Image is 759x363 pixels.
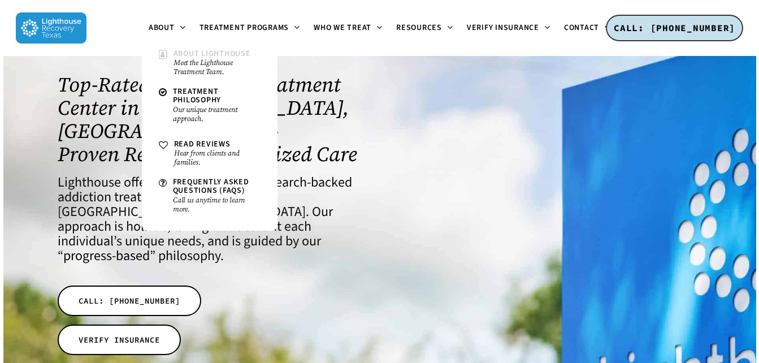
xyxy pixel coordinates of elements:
[174,149,261,167] small: Hear from clients and families.
[193,24,307,33] a: Treatment Programs
[557,24,617,33] a: Contact
[153,135,266,172] a: Read ReviewsHear from clients and families.
[63,246,150,266] a: progress-based
[173,86,222,106] span: Treatment Philosophy
[614,22,735,33] span: CALL: [PHONE_NUMBER]
[173,196,261,214] small: Call us anytime to learn more.
[153,82,266,129] a: Treatment PhilosophyOur unique treatment approach.
[142,24,193,33] a: About
[389,24,460,33] a: Resources
[153,44,266,82] a: About LighthouseMeet the Lighthouse Treatment Team.
[460,24,557,33] a: Verify Insurance
[174,139,231,150] span: Read Reviews
[199,22,289,33] span: Treatment Programs
[564,22,599,33] span: Contact
[174,48,251,59] span: About Lighthouse
[314,22,371,33] span: Who We Treat
[79,334,160,345] span: VERIFY INSURANCE
[58,73,366,166] h1: Top-Rated Addiction Treatment Center in [GEOGRAPHIC_DATA], [GEOGRAPHIC_DATA] — Proven Results, Pe...
[173,176,249,196] span: Frequently Asked Questions (FAQs)
[58,325,181,355] a: VERIFY INSURANCE
[396,22,442,33] span: Resources
[174,58,261,76] small: Meet the Lighthouse Treatment Team.
[153,172,266,219] a: Frequently Asked Questions (FAQs)Call us anytime to learn more.
[79,295,180,306] span: CALL: [PHONE_NUMBER]
[58,286,201,316] a: CALL: [PHONE_NUMBER]
[149,22,175,33] span: About
[467,22,539,33] span: Verify Insurance
[307,24,389,33] a: Who We Treat
[58,175,366,263] h4: Lighthouse offers personalized and research-backed addiction treatment programs in [GEOGRAPHIC_DA...
[606,15,743,42] a: CALL: [PHONE_NUMBER]
[16,12,86,44] img: Lighthouse Recovery Texas
[173,105,261,123] small: Our unique treatment approach.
